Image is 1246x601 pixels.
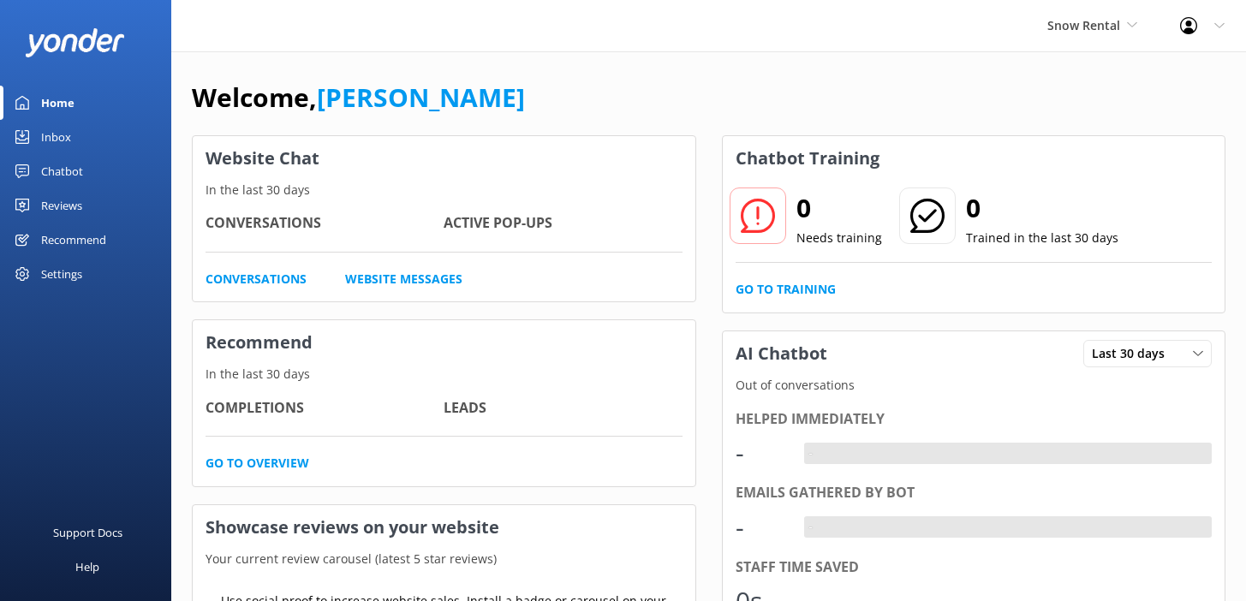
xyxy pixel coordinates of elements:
div: Help [75,550,99,584]
h1: Welcome, [192,77,525,118]
h3: Website Chat [193,136,695,181]
div: Reviews [41,188,82,223]
img: yonder-white-logo.png [26,28,124,57]
div: Home [41,86,75,120]
h3: Recommend [193,320,695,365]
a: [PERSON_NAME] [317,80,525,115]
div: - [736,432,787,473]
div: Inbox [41,120,71,154]
span: Snow Rental [1047,17,1120,33]
span: Last 30 days [1092,344,1175,363]
div: - [804,516,817,539]
div: - [804,443,817,465]
h4: Active Pop-ups [444,212,682,235]
p: In the last 30 days [193,181,695,199]
div: Helped immediately [736,408,1213,431]
a: Go to overview [206,454,309,473]
div: Settings [41,257,82,291]
h2: 0 [966,187,1118,229]
div: Emails gathered by bot [736,482,1213,504]
div: - [736,507,787,548]
div: Support Docs [53,515,122,550]
p: Out of conversations [723,376,1225,395]
p: Needs training [796,229,882,247]
h2: 0 [796,187,882,229]
p: Trained in the last 30 days [966,229,1118,247]
h3: AI Chatbot [723,331,840,376]
div: Chatbot [41,154,83,188]
h4: Leads [444,397,682,420]
h3: Showcase reviews on your website [193,505,695,550]
h4: Conversations [206,212,444,235]
div: Staff time saved [736,556,1213,579]
p: Your current review carousel (latest 5 star reviews) [193,550,695,568]
a: Conversations [206,270,307,289]
a: Website Messages [345,270,462,289]
p: In the last 30 days [193,365,695,384]
h3: Chatbot Training [723,136,892,181]
div: Recommend [41,223,106,257]
h4: Completions [206,397,444,420]
a: Go to Training [736,280,836,299]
